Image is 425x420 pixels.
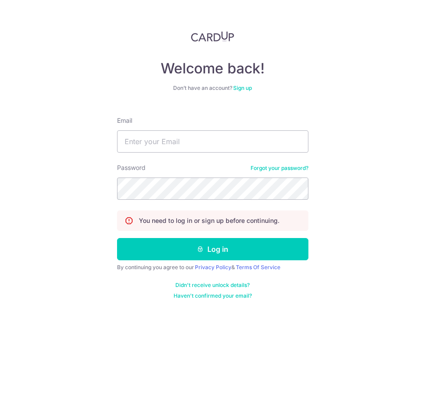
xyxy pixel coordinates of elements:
[233,85,252,91] a: Sign up
[251,165,308,172] a: Forgot your password?
[236,264,280,271] a: Terms Of Service
[191,31,235,42] img: CardUp Logo
[174,292,252,299] a: Haven't confirmed your email?
[117,264,308,271] div: By continuing you agree to our &
[139,216,279,225] p: You need to log in or sign up before continuing.
[117,163,146,172] label: Password
[117,85,308,92] div: Don’t have an account?
[117,130,308,153] input: Enter your Email
[175,282,250,289] a: Didn't receive unlock details?
[117,60,308,77] h4: Welcome back!
[117,238,308,260] button: Log in
[195,264,231,271] a: Privacy Policy
[117,116,132,125] label: Email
